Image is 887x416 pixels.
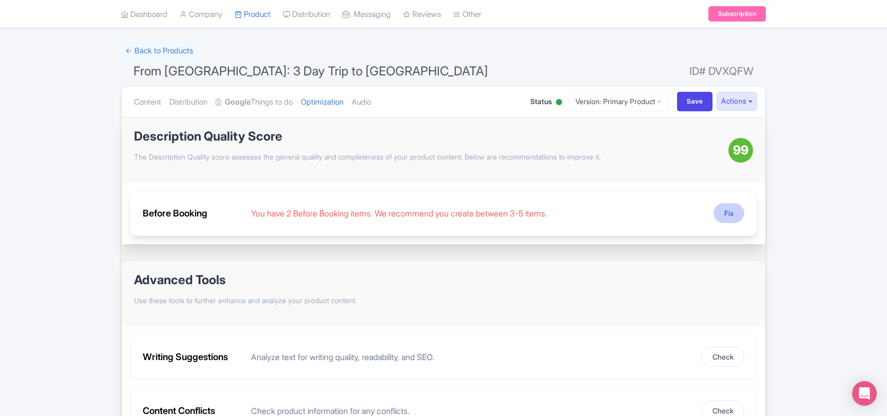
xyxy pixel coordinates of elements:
[133,64,488,78] span: From [GEOGRAPHIC_DATA]: 3 Day Trip to [GEOGRAPHIC_DATA]
[717,92,757,111] button: Actions
[134,130,728,143] h1: Description Quality Score
[352,86,371,118] a: Audio
[225,96,250,108] strong: Google
[702,347,744,367] button: Check
[216,86,293,118] a: GoogleThings to do
[121,41,197,61] a: ← Back to Products
[677,92,713,111] input: Save
[554,95,564,111] div: Active
[143,350,243,364] div: Writing Suggestions
[852,381,877,406] div: Open Intercom Messenger
[251,207,705,220] div: You have 2 Before Booking items. We recommend you create between 3-5 items.
[301,86,343,118] a: Optimization
[134,86,161,118] a: Content
[251,351,693,363] div: Analyze text for writing quality, readability, and SEO.
[708,6,766,22] a: Subscription
[143,206,243,220] div: Before Booking
[530,96,552,107] span: Status
[134,273,357,287] h1: Advanced Tools
[134,295,357,306] p: Use these tools to further enhance and analyze your product content.
[689,61,754,82] span: ID# DVXQFW
[134,151,728,162] p: The Description Quality score assesses the general quality and completeness of your product conte...
[568,91,669,111] a: Version: Primary Product
[733,141,748,160] span: 99
[714,203,744,223] button: Fix
[169,86,207,118] a: Distribution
